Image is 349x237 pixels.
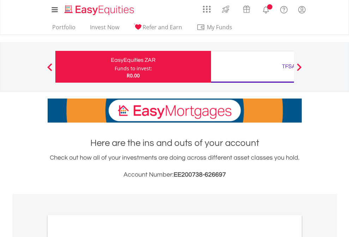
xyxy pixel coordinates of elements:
[48,99,302,123] img: EasyMortage Promotion Banner
[275,2,293,16] a: FAQ's and Support
[293,2,311,17] a: My Profile
[174,171,226,178] span: EE200738-626697
[115,65,152,72] div: Funds to invest:
[236,2,257,15] a: Vouchers
[220,4,231,15] img: thrive-v2.svg
[127,72,140,79] span: R0.00
[292,67,306,74] button: Next
[48,137,302,149] h1: Here are the ins and outs of your account
[48,170,302,180] h3: Account Number:
[241,4,252,15] img: vouchers-v2.svg
[49,24,78,35] a: Portfolio
[198,2,215,13] a: AppsGrid
[63,4,137,16] img: EasyEquities_Logo.png
[62,2,137,16] a: Home page
[87,24,122,35] a: Invest Now
[257,2,275,16] a: Notifications
[203,5,211,13] img: grid-menu-icon.svg
[43,67,57,74] button: Previous
[48,153,302,180] div: Check out how all of your investments are doing across different asset classes you hold.
[143,23,182,31] span: Refer and Earn
[131,24,185,35] a: Refer and Earn
[60,55,207,65] div: EasyEquities ZAR
[197,23,243,32] span: My Funds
